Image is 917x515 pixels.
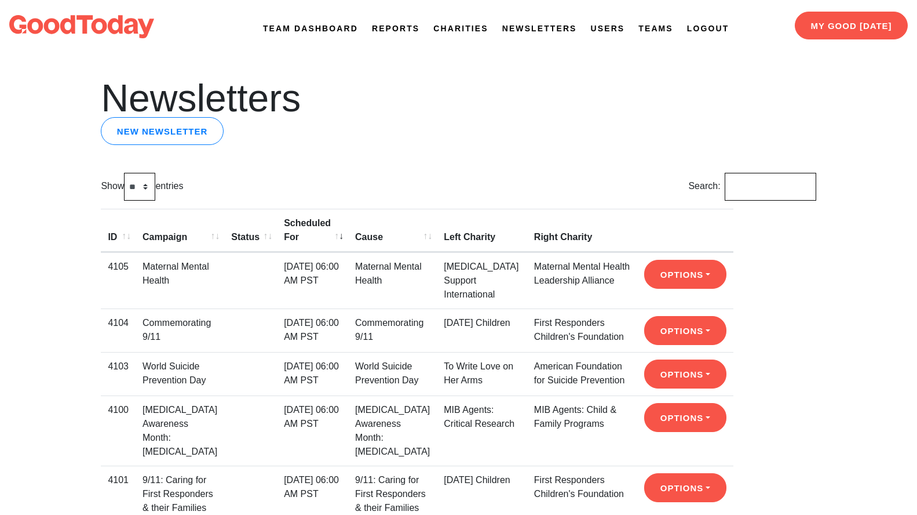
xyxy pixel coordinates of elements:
td: [DATE] 06:00 AM PST [277,352,348,396]
th: Status: activate to sort column ascending [224,209,277,252]
button: Options [644,403,726,432]
label: Search: [688,173,816,201]
button: Options [644,360,726,389]
th: Left Charity [437,209,527,252]
td: 4105 [101,252,136,309]
td: 4104 [101,309,136,352]
a: Maternal Mental Health Leadership Alliance [534,262,630,285]
td: Maternal Mental Health [348,252,437,309]
td: World Suicide Prevention Day [348,352,437,396]
th: Scheduled For: activate to sort column ascending [277,209,348,252]
a: Logout [687,23,729,35]
td: [DATE] 06:00 AM PST [277,252,348,309]
a: Charities [433,23,488,35]
td: 4100 [101,396,136,466]
th: Cause: activate to sort column ascending [348,209,437,252]
select: Showentries [124,173,155,201]
h1: Newsletters [101,79,816,117]
a: Team Dashboard [263,23,358,35]
td: [DATE] 06:00 AM PST [277,309,348,352]
button: Options [644,316,726,345]
a: Teams [638,23,673,35]
a: Newsletters [502,23,577,35]
th: Right Charity [527,209,638,252]
th: Campaign: activate to sort column ascending [136,209,224,252]
input: Search: [725,173,816,201]
td: Maternal Mental Health [136,252,224,309]
td: [MEDICAL_DATA] Awareness Month: [MEDICAL_DATA] [348,396,437,466]
td: [MEDICAL_DATA] Awareness Month: [MEDICAL_DATA] [136,396,224,466]
a: [DATE] Children [444,318,510,328]
td: Commemorating 9/11 [136,309,224,352]
button: Options [644,260,726,289]
a: First Responders Children's Foundation [534,318,624,342]
a: Users [591,23,625,35]
button: Options [644,473,726,502]
a: To Write Love on Her Arms [444,361,513,385]
a: MIB Agents: Critical Research [444,405,514,429]
td: Commemorating 9/11 [348,309,437,352]
a: MIB Agents: Child & Family Programs [534,405,616,429]
th: ID: activate to sort column ascending [101,209,136,252]
a: New newsletter [101,117,223,145]
a: [DATE] Children [444,475,510,485]
a: Reports [372,23,419,35]
a: [MEDICAL_DATA] Support International [444,262,518,299]
img: logo-dark-da6b47b19159aada33782b937e4e11ca563a98e0ec6b0b8896e274de7198bfd4.svg [9,15,154,38]
a: My Good [DATE] [795,12,908,39]
td: 4103 [101,352,136,396]
td: World Suicide Prevention Day [136,352,224,396]
td: [DATE] 06:00 AM PST [277,396,348,466]
a: First Responders Children's Foundation [534,475,624,499]
a: American Foundation for Suicide Prevention [534,361,625,385]
label: Show entries [101,173,183,201]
